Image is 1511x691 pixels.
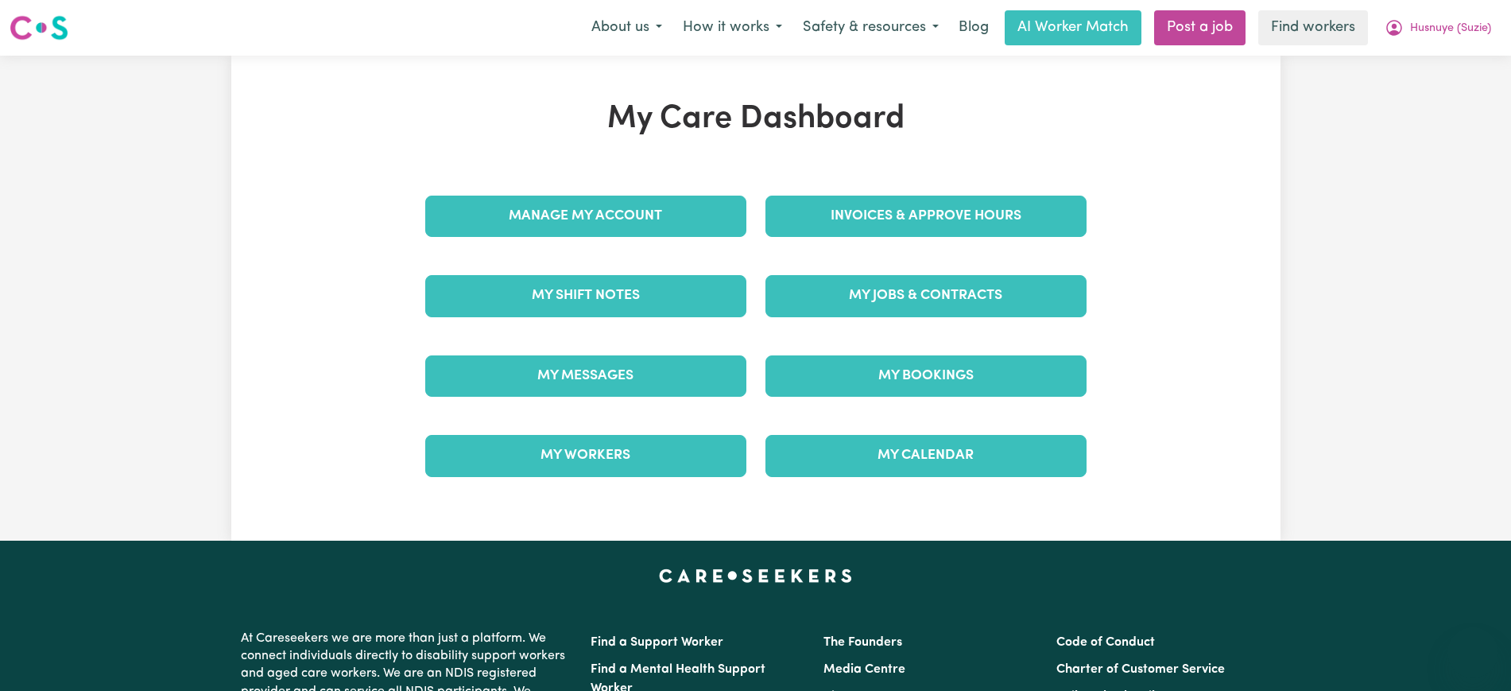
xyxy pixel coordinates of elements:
[10,14,68,42] img: Careseekers logo
[823,636,902,649] a: The Founders
[581,11,672,45] button: About us
[425,435,746,476] a: My Workers
[765,355,1087,397] a: My Bookings
[1056,636,1155,649] a: Code of Conduct
[1374,11,1501,45] button: My Account
[949,10,998,45] a: Blog
[416,100,1096,138] h1: My Care Dashboard
[792,11,949,45] button: Safety & resources
[765,275,1087,316] a: My Jobs & Contracts
[765,435,1087,476] a: My Calendar
[1005,10,1141,45] a: AI Worker Match
[1410,20,1491,37] span: Husnuye (Suzie)
[1447,627,1498,678] iframe: Button to launch messaging window
[10,10,68,46] a: Careseekers logo
[425,196,746,237] a: Manage My Account
[1258,10,1368,45] a: Find workers
[765,196,1087,237] a: Invoices & Approve Hours
[425,275,746,316] a: My Shift Notes
[672,11,792,45] button: How it works
[1056,663,1225,676] a: Charter of Customer Service
[1154,10,1246,45] a: Post a job
[425,355,746,397] a: My Messages
[659,569,852,582] a: Careseekers home page
[823,663,905,676] a: Media Centre
[591,636,723,649] a: Find a Support Worker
